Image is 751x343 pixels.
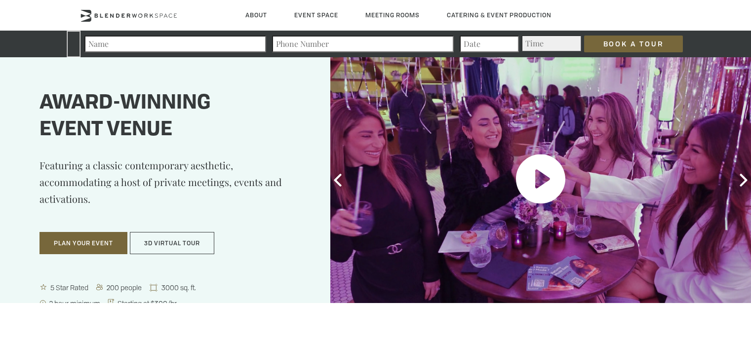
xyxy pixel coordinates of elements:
span: 5 Star Rated [48,283,91,292]
button: 3D Virtual Tour [130,232,214,255]
input: Phone Number [272,36,454,52]
span: 200 people [105,283,145,292]
span: 3000 sq. ft. [159,283,199,292]
h1: Award-winning event venue [40,90,306,144]
p: Featuring a classic contemporary aesthetic, accommodating a host of private meetings, events and ... [40,157,306,222]
span: 2 hour minimum [47,299,103,308]
input: Book a Tour [584,36,683,52]
input: Name [84,36,266,52]
input: Date [460,36,519,52]
span: Starting at $300/hr [116,299,180,308]
button: Plan Your Event [40,232,127,255]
